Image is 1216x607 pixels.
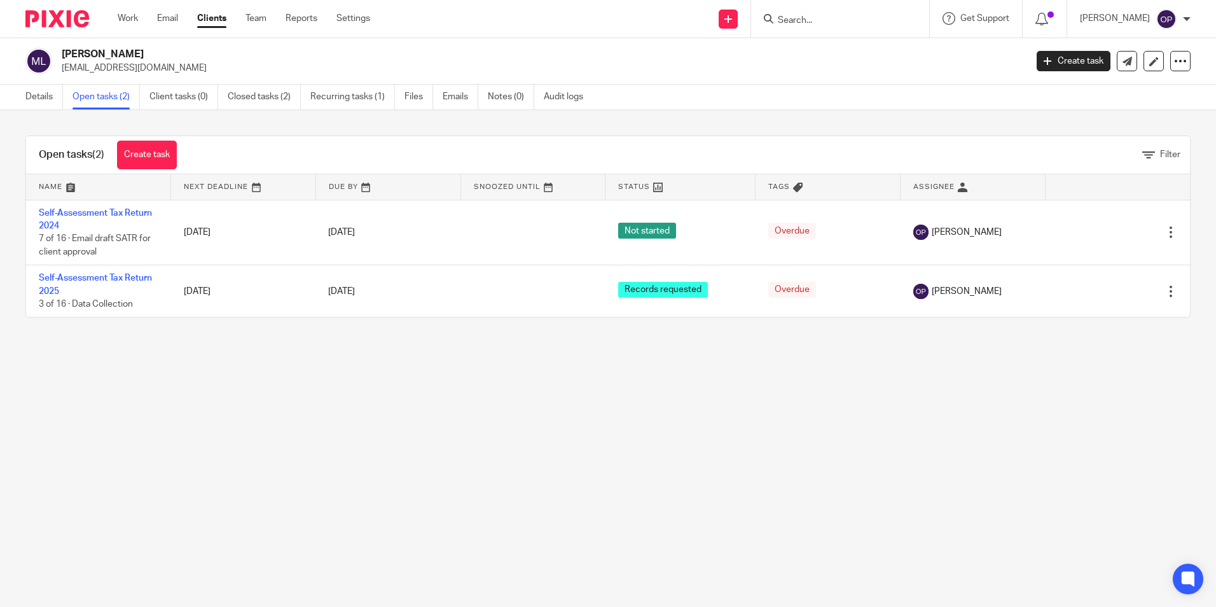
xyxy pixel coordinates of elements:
a: Clients [197,12,226,25]
a: Reports [286,12,317,25]
span: [PERSON_NAME] [932,285,1002,298]
span: Filter [1160,150,1180,159]
img: svg%3E [25,48,52,74]
span: Tags [768,183,790,190]
a: Self-Assessment Tax Return 2024 [39,209,152,230]
p: [PERSON_NAME] [1080,12,1150,25]
a: Create task [1037,51,1110,71]
span: [DATE] [328,287,355,296]
span: Not started [618,223,676,239]
a: Client tasks (0) [149,85,218,109]
span: Overdue [768,282,816,298]
img: svg%3E [913,284,929,299]
span: 7 of 16 · Email draft SATR for client approval [39,234,151,256]
h2: [PERSON_NAME] [62,48,826,61]
span: [PERSON_NAME] [932,226,1002,239]
a: Work [118,12,138,25]
a: Files [404,85,433,109]
span: Snoozed Until [474,183,541,190]
a: Create task [117,141,177,169]
a: Recurring tasks (1) [310,85,395,109]
span: 3 of 16 · Data Collection [39,300,133,309]
a: Audit logs [544,85,593,109]
td: [DATE] [171,200,316,265]
span: (2) [92,150,104,160]
span: Overdue [768,223,816,239]
a: Open tasks (2) [73,85,140,109]
img: svg%3E [1156,9,1177,29]
a: Self-Assessment Tax Return 2025 [39,274,152,295]
span: Get Support [960,14,1009,23]
span: Records requested [618,282,708,298]
a: Notes (0) [488,85,534,109]
a: Details [25,85,63,109]
a: Emails [443,85,478,109]
img: svg%3E [913,225,929,240]
span: Status [618,183,650,190]
h1: Open tasks [39,148,104,162]
a: Closed tasks (2) [228,85,301,109]
td: [DATE] [171,265,316,317]
span: [DATE] [328,228,355,237]
a: Email [157,12,178,25]
a: Settings [336,12,370,25]
p: [EMAIL_ADDRESS][DOMAIN_NAME] [62,62,1018,74]
img: Pixie [25,10,89,27]
a: Team [245,12,266,25]
input: Search [777,15,891,27]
